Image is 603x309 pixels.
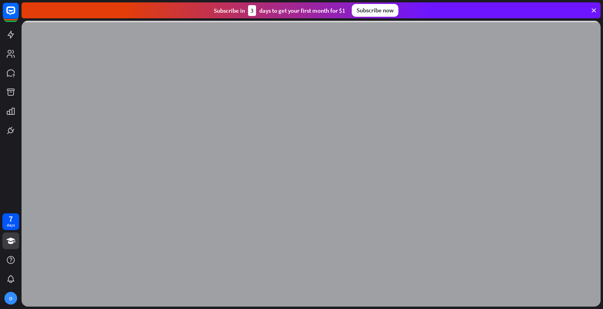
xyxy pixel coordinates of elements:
[248,5,256,16] div: 3
[9,215,13,222] div: 7
[2,213,19,230] a: 7 days
[352,4,398,17] div: Subscribe now
[7,222,15,228] div: days
[4,292,17,305] div: O
[214,5,345,16] div: Subscribe in days to get your first month for $1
